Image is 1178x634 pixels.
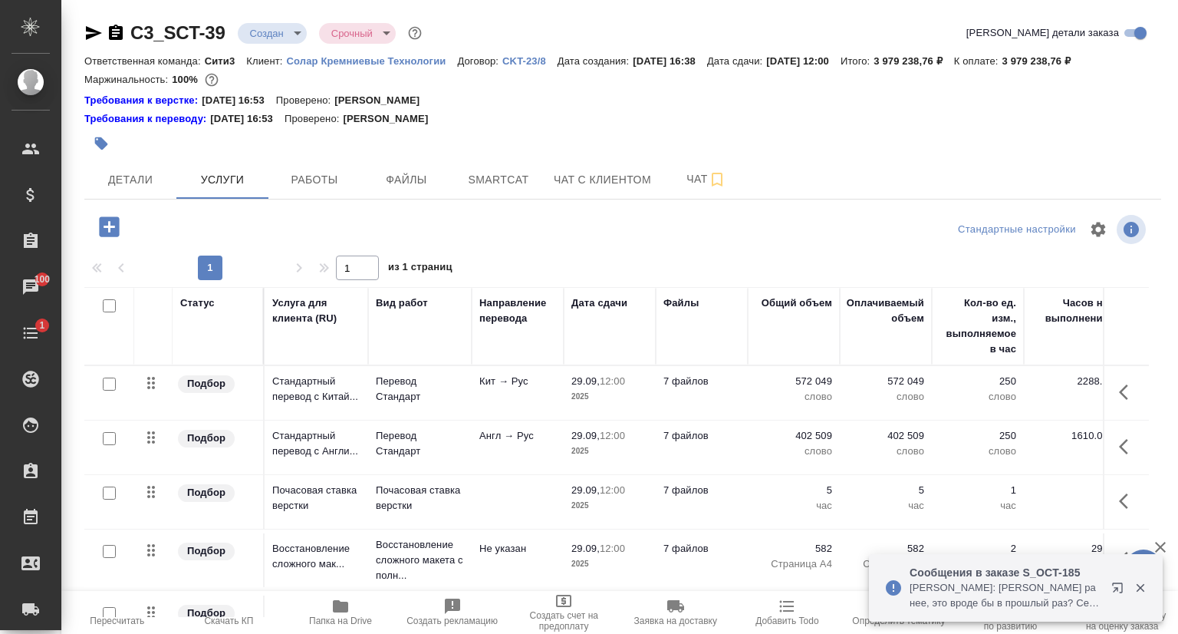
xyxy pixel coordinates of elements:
[285,591,397,634] button: Папка на Drive
[762,296,832,311] div: Общий объем
[939,296,1016,357] div: Кол-во ед. изм., выполняемое в час
[571,444,648,459] p: 2025
[202,93,276,108] p: [DATE] 16:53
[479,374,556,389] p: Кит → Рус
[173,591,285,634] button: Скачать КП
[84,74,172,85] p: Маржинальность:
[847,428,924,444] p: 402 509
[479,296,556,326] div: Направление перевода
[571,375,600,387] p: 29.09,
[479,541,556,556] p: Не указан
[1110,428,1147,465] button: Показать кнопки
[954,55,1002,67] p: К оплате:
[90,616,144,626] span: Пересчитать
[571,484,600,496] p: 29.09,
[634,616,717,626] span: Заявка на доставку
[508,591,620,634] button: Создать счет на предоплату
[204,616,253,626] span: Скачать КП
[130,22,225,43] a: C3_SCT-39
[755,556,832,572] p: Страница А4
[187,376,225,391] p: Подбор
[1024,533,1116,587] td: 291
[755,428,832,444] p: 402 509
[939,389,1016,405] p: слово
[707,55,766,67] p: Дата сдачи:
[25,272,60,287] span: 100
[966,25,1119,41] span: [PERSON_NAME] детали заказа
[246,55,286,67] p: Клиент:
[187,543,225,559] p: Подбор
[462,170,535,190] span: Smartcat
[1124,581,1156,595] button: Закрыть
[84,127,118,160] button: Добавить тэг
[847,296,924,326] div: Оплачиваемый объем
[4,268,58,306] a: 100
[843,591,955,634] button: Определить тематику
[370,170,443,190] span: Файлы
[847,444,924,459] p: слово
[187,606,225,621] p: Подбор
[1024,475,1116,529] td: 5
[517,610,610,632] span: Создать счет на предоплату
[1024,366,1116,420] td: 2288.2
[397,591,508,634] button: Создать рекламацию
[187,431,225,446] p: Подбор
[376,428,464,459] p: Перевод Стандарт
[755,498,832,513] p: час
[663,541,740,556] p: 7 файлов
[187,485,225,500] p: Подбор
[620,591,732,634] button: Заявка на доставку
[84,93,202,108] a: Требования к верстке:
[1110,483,1147,520] button: Показать кнопки
[343,111,439,127] p: [PERSON_NAME]
[939,498,1016,513] p: час
[309,616,372,626] span: Папка на Drive
[94,170,167,190] span: Детали
[376,537,464,583] p: Восстановление сложного макета с полн...
[841,55,874,67] p: Итого:
[663,374,740,389] p: 7 файлов
[210,111,285,127] p: [DATE] 16:53
[479,428,556,444] p: Англ → Рус
[847,483,924,498] p: 5
[388,258,452,280] span: из 1 страниц
[939,428,1016,444] p: 250
[1024,421,1116,474] td: 1610.04
[61,591,173,634] button: Пересчитать
[238,23,307,44] div: Создан
[205,55,247,67] p: Сити3
[319,23,396,44] div: Создан
[1124,550,1163,588] button: 🙏
[272,483,360,513] p: Почасовая ставка верстки
[88,211,130,243] button: Добавить услугу
[558,55,633,67] p: Дата создания:
[755,389,832,405] p: слово
[84,111,210,127] a: Требования к переводу:
[202,70,222,90] button: 0.00 RUB;
[954,218,1080,242] div: split button
[1110,541,1147,578] button: Показать кнопки
[84,55,205,67] p: Ответственная команда:
[180,296,215,311] div: Статус
[600,375,625,387] p: 12:00
[30,318,54,333] span: 1
[766,55,841,67] p: [DATE] 12:00
[278,170,351,190] span: Работы
[663,428,740,444] p: 7 файлов
[245,27,288,40] button: Создан
[272,296,360,326] div: Услуга для клиента (RU)
[1080,211,1117,248] span: Настроить таблицу
[1117,215,1149,244] span: Посмотреть информацию
[186,170,259,190] span: Услуги
[939,444,1016,459] p: слово
[633,55,707,67] p: [DATE] 16:38
[405,23,425,43] button: Доп статусы указывают на важность/срочность заказа
[663,296,699,311] div: Файлы
[910,565,1101,580] p: Сообщения в заказе S_OCT-185
[172,74,202,85] p: 100%
[755,541,832,556] p: 582
[939,374,1016,389] p: 250
[755,483,832,498] p: 5
[755,444,832,459] p: слово
[272,428,360,459] p: Стандартный перевод с Англи...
